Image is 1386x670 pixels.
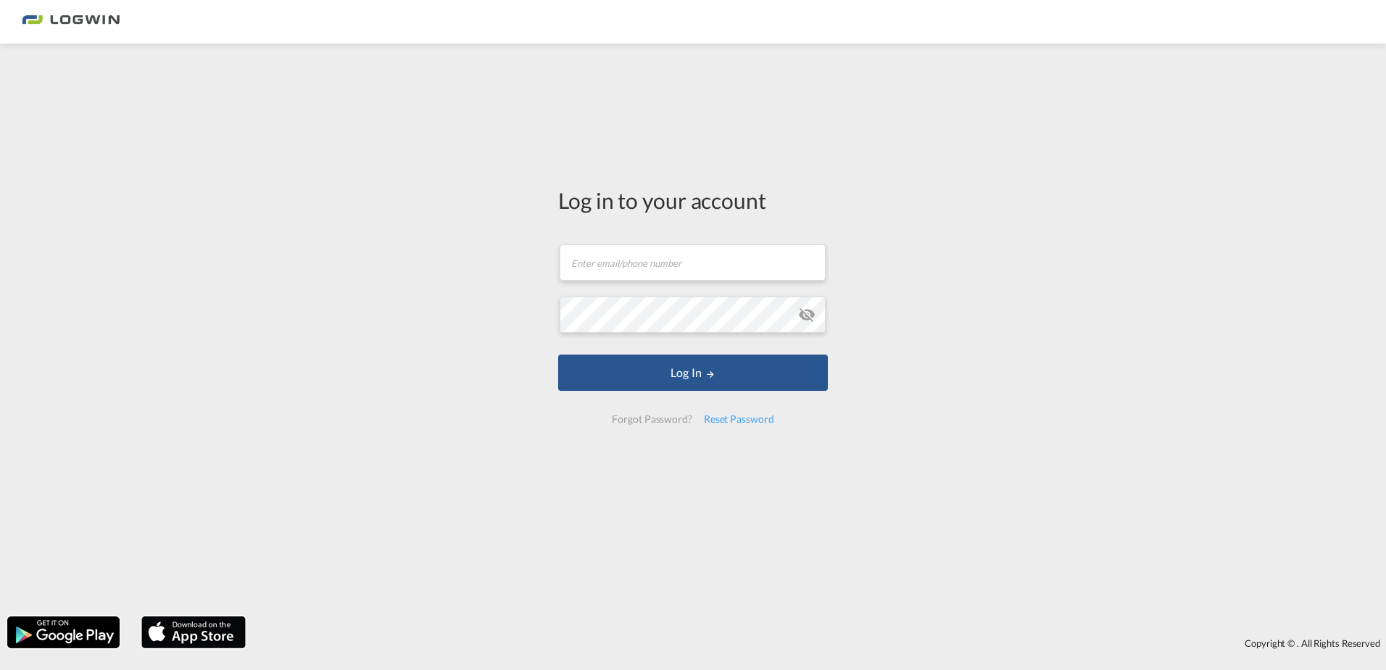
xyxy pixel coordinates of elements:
[558,185,828,215] div: Log in to your account
[698,406,780,432] div: Reset Password
[6,615,121,650] img: google.png
[560,244,826,281] input: Enter email/phone number
[798,306,816,323] md-icon: icon-eye-off
[140,615,247,650] img: apple.png
[253,631,1386,655] div: Copyright © . All Rights Reserved
[22,6,120,38] img: 2761ae10d95411efa20a1f5e0282d2d7.png
[558,355,828,391] button: LOGIN
[606,406,697,432] div: Forgot Password?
